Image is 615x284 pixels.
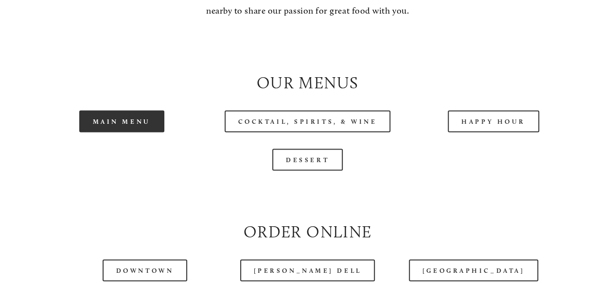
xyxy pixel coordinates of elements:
a: Dessert [272,149,343,170]
a: [GEOGRAPHIC_DATA] [409,259,538,281]
a: Downtown [103,259,187,281]
h2: Our Menus [37,71,578,94]
h2: Order Online [37,220,578,243]
a: Happy Hour [448,110,539,132]
a: Main Menu [79,110,164,132]
a: Cocktail, Spirits, & Wine [225,110,391,132]
a: [PERSON_NAME] Dell [240,259,375,281]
